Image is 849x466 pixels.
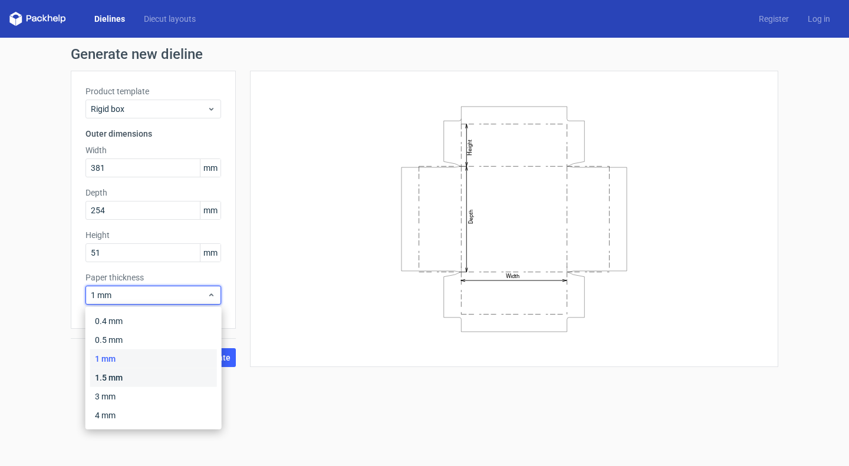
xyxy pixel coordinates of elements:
[90,368,217,387] div: 1.5 mm
[85,187,221,199] label: Depth
[749,13,798,25] a: Register
[90,349,217,368] div: 1 mm
[85,229,221,241] label: Height
[90,387,217,406] div: 3 mm
[90,406,217,425] div: 4 mm
[468,209,474,223] text: Depth
[134,13,205,25] a: Diecut layouts
[85,144,221,156] label: Width
[91,289,207,301] span: 1 mm
[506,273,519,279] text: Width
[466,139,473,155] text: Height
[85,128,221,140] h3: Outer dimensions
[200,159,221,177] span: mm
[798,13,840,25] a: Log in
[85,85,221,97] label: Product template
[91,103,207,115] span: Rigid box
[71,47,778,61] h1: Generate new dieline
[200,244,221,262] span: mm
[85,272,221,283] label: Paper thickness
[200,201,221,219] span: mm
[90,331,217,349] div: 0.5 mm
[90,312,217,331] div: 0.4 mm
[85,13,134,25] a: Dielines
